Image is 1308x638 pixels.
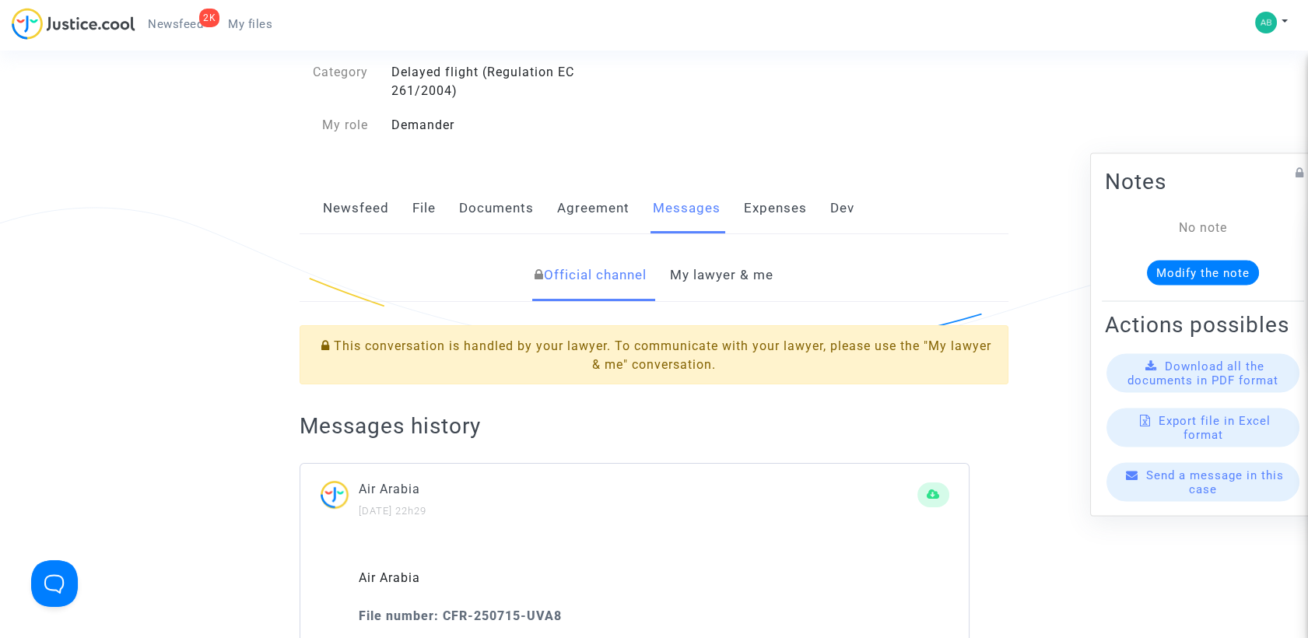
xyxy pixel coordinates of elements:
div: 2K [199,9,219,27]
a: My lawyer & me [670,250,773,301]
img: jc-logo.svg [12,8,135,40]
span: My files [228,17,272,31]
span: Export file in Excel format [1159,414,1271,442]
span: Send a message in this case [1146,468,1284,496]
a: 2KNewsfeed [135,12,216,36]
a: Agreement [557,183,629,234]
span: Newsfeed [148,17,203,31]
img: ... [320,479,359,519]
a: Documents [459,183,534,234]
div: My role [288,116,380,135]
p: Air Arabia [359,479,917,499]
h2: Actions possibles [1105,311,1301,338]
a: Messages [653,183,721,234]
a: Dev [830,183,854,234]
div: Air Arabia [359,569,949,587]
span: Download all the documents in PDF format [1127,359,1278,387]
a: My files [216,12,285,36]
button: Modify the note [1147,261,1259,286]
strong: File number: CFR-250715-UVA8 [359,608,562,623]
h2: Notes [1105,168,1301,195]
div: Category [288,63,380,100]
div: This conversation is handled by your lawyer. To communicate with your lawyer, please use the "My ... [300,325,1008,384]
small: [DATE] 22h29 [359,505,426,517]
img: f0fb7e5d354b8a2b05ebc703ee7ee531 [1255,12,1277,33]
a: File [412,183,436,234]
div: Delayed flight (Regulation EC 261/2004) [380,63,654,100]
div: Demander [380,116,654,135]
h2: Messages history [300,412,1008,440]
a: Newsfeed [323,183,389,234]
iframe: Help Scout Beacon - Open [31,560,78,607]
a: Official channel [535,250,647,301]
div: No note [1128,219,1278,237]
a: Expenses [744,183,807,234]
